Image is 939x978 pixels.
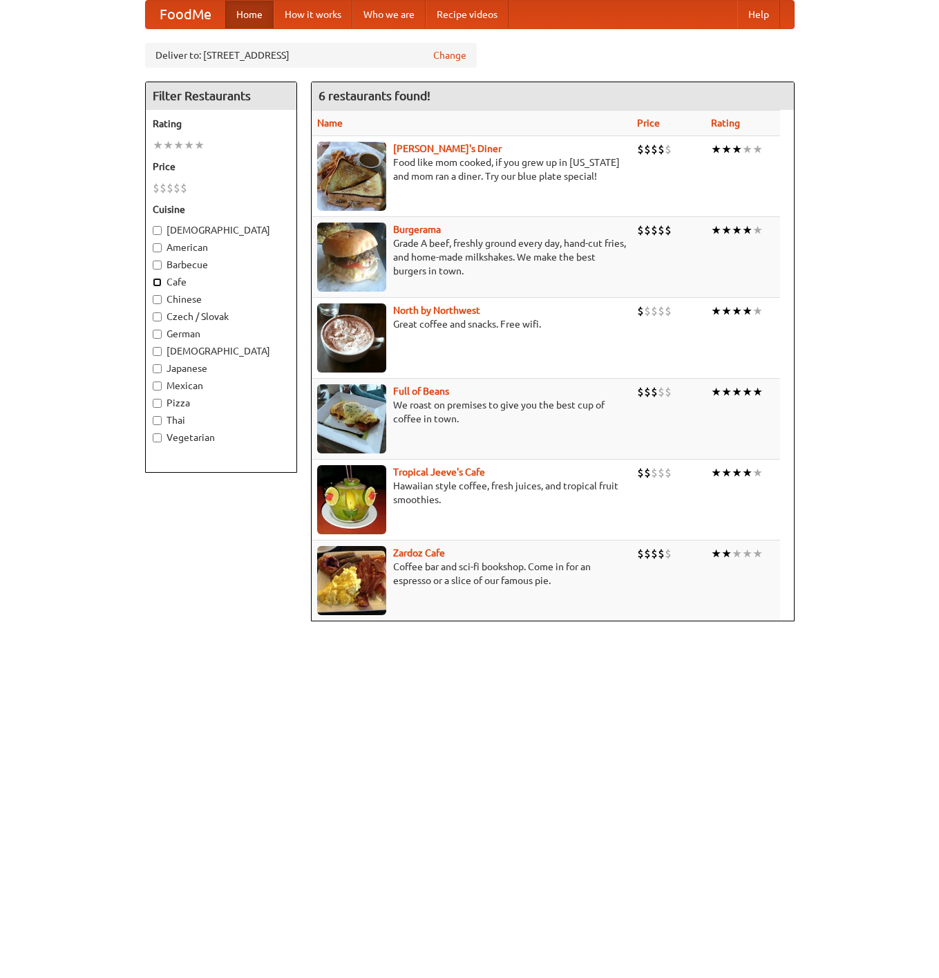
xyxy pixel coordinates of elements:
[637,546,644,561] li: $
[433,48,466,62] a: Change
[651,142,658,157] li: $
[644,465,651,480] li: $
[153,431,290,444] label: Vegetarian
[732,223,742,238] li: ★
[658,465,665,480] li: $
[651,303,658,319] li: $
[644,303,651,319] li: $
[153,379,290,393] label: Mexican
[153,361,290,375] label: Japanese
[665,223,672,238] li: $
[658,546,665,561] li: $
[153,312,162,321] input: Czech / Slovak
[153,180,160,196] li: $
[737,1,780,28] a: Help
[153,203,290,216] h5: Cuisine
[393,224,441,235] b: Burgerama
[711,142,721,157] li: ★
[658,384,665,399] li: $
[352,1,426,28] a: Who we are
[153,347,162,356] input: [DEMOGRAPHIC_DATA]
[742,303,752,319] li: ★
[752,142,763,157] li: ★
[732,303,742,319] li: ★
[665,546,672,561] li: $
[173,138,184,153] li: ★
[665,384,672,399] li: $
[317,384,386,453] img: beans.jpg
[393,467,485,478] a: Tropical Jeeve's Cafe
[153,226,162,235] input: [DEMOGRAPHIC_DATA]
[711,465,721,480] li: ★
[317,142,386,211] img: sallys.jpg
[637,142,644,157] li: $
[317,236,626,278] p: Grade A beef, freshly ground every day, hand-cut fries, and home-made milkshakes. We make the bes...
[153,295,162,304] input: Chinese
[146,82,296,110] h4: Filter Restaurants
[393,547,445,558] a: Zardoz Cafe
[721,142,732,157] li: ★
[393,143,502,154] a: [PERSON_NAME]'s Diner
[658,142,665,157] li: $
[742,465,752,480] li: ★
[317,303,386,373] img: north.jpg
[317,479,626,507] p: Hawaiian style coffee, fresh juices, and tropical fruit smoothies.
[752,546,763,561] li: ★
[153,241,290,254] label: American
[153,413,290,427] label: Thai
[637,303,644,319] li: $
[153,258,290,272] label: Barbecue
[393,386,449,397] a: Full of Beans
[651,546,658,561] li: $
[711,117,740,129] a: Rating
[711,303,721,319] li: ★
[153,275,290,289] label: Cafe
[163,138,173,153] li: ★
[658,223,665,238] li: $
[637,223,644,238] li: $
[721,384,732,399] li: ★
[721,546,732,561] li: ★
[153,433,162,442] input: Vegetarian
[721,303,732,319] li: ★
[153,138,163,153] li: ★
[146,1,225,28] a: FoodMe
[665,303,672,319] li: $
[752,384,763,399] li: ★
[637,117,660,129] a: Price
[317,398,626,426] p: We roast on premises to give you the best cup of coffee in town.
[225,1,274,28] a: Home
[742,142,752,157] li: ★
[153,382,162,391] input: Mexican
[752,465,763,480] li: ★
[637,384,644,399] li: $
[721,223,732,238] li: ★
[153,330,162,339] input: German
[153,310,290,323] label: Czech / Slovak
[742,546,752,561] li: ★
[426,1,509,28] a: Recipe videos
[637,465,644,480] li: $
[153,399,162,408] input: Pizza
[732,465,742,480] li: ★
[153,160,290,173] h5: Price
[644,142,651,157] li: $
[658,303,665,319] li: $
[644,223,651,238] li: $
[153,416,162,425] input: Thai
[317,317,626,331] p: Great coffee and snacks. Free wifi.
[752,223,763,238] li: ★
[742,223,752,238] li: ★
[153,117,290,131] h5: Rating
[153,364,162,373] input: Japanese
[393,305,480,316] a: North by Northwest
[160,180,167,196] li: $
[732,142,742,157] li: ★
[651,465,658,480] li: $
[153,396,290,410] label: Pizza
[153,278,162,287] input: Cafe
